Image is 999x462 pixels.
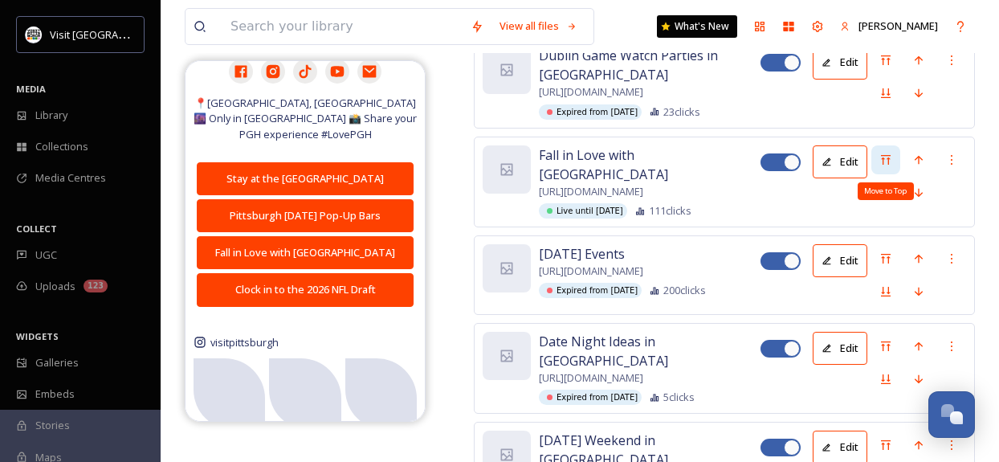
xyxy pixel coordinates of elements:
[539,244,625,264] span: [DATE] Events
[222,9,463,44] input: Search your library
[16,83,46,95] span: MEDIA
[206,282,405,297] div: Clock in to the 2026 NFL Draft
[813,145,867,178] button: Edit
[197,162,414,195] button: Stay at the [GEOGRAPHIC_DATA]
[35,418,70,433] span: Stories
[491,10,585,42] a: View all files
[35,279,75,294] span: Uploads
[539,84,643,100] span: [URL][DOMAIN_NAME]
[813,46,867,79] button: Edit
[663,283,706,298] span: 200 clicks
[35,170,106,186] span: Media Centres
[35,139,88,154] span: Collections
[16,330,59,342] span: WIDGETS
[928,391,975,438] button: Open Chat
[197,199,414,232] button: Pittsburgh [DATE] Pop-Up Bars
[206,245,405,260] div: Fall in Love with [GEOGRAPHIC_DATA]
[35,386,75,402] span: Embeds
[35,355,79,370] span: Galleries
[539,104,642,120] div: Expired from [DATE]
[539,145,760,184] span: Fall in Love with [GEOGRAPHIC_DATA]
[197,236,414,269] button: Fall in Love with [GEOGRAPHIC_DATA]
[206,171,405,186] div: Stay at the [GEOGRAPHIC_DATA]
[539,264,643,279] span: [URL][DOMAIN_NAME]
[539,370,643,386] span: [URL][DOMAIN_NAME]
[35,108,67,123] span: Library
[539,390,642,405] div: Expired from [DATE]
[84,280,108,292] div: 123
[649,203,691,219] span: 111 clicks
[657,15,737,38] a: What's New
[858,18,938,33] span: [PERSON_NAME]
[16,223,57,235] span: COLLECT
[539,46,760,84] span: Dublin Game Watch Parties in [GEOGRAPHIC_DATA]
[539,203,627,219] div: Live until [DATE]
[50,27,174,42] span: Visit [GEOGRAPHIC_DATA]
[26,27,42,43] img: unnamed.jpg
[194,96,417,142] span: 📍[GEOGRAPHIC_DATA], [GEOGRAPHIC_DATA] 🌆 Only in [GEOGRAPHIC_DATA] 📸 Share your PGH experience #Lo...
[663,104,700,120] span: 23 clicks
[813,332,867,365] button: Edit
[663,390,695,405] span: 5 clicks
[539,283,642,298] div: Expired from [DATE]
[539,184,643,199] span: [URL][DOMAIN_NAME]
[197,273,414,306] button: Clock in to the 2026 NFL Draft
[832,10,946,42] a: [PERSON_NAME]
[206,208,405,223] div: Pittsburgh [DATE] Pop-Up Bars
[210,335,279,350] span: visitpittsburgh
[539,332,760,370] span: Date Night Ideas in [GEOGRAPHIC_DATA]
[35,247,57,263] span: UGC
[813,244,867,277] button: Edit
[858,182,914,200] div: Move to Top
